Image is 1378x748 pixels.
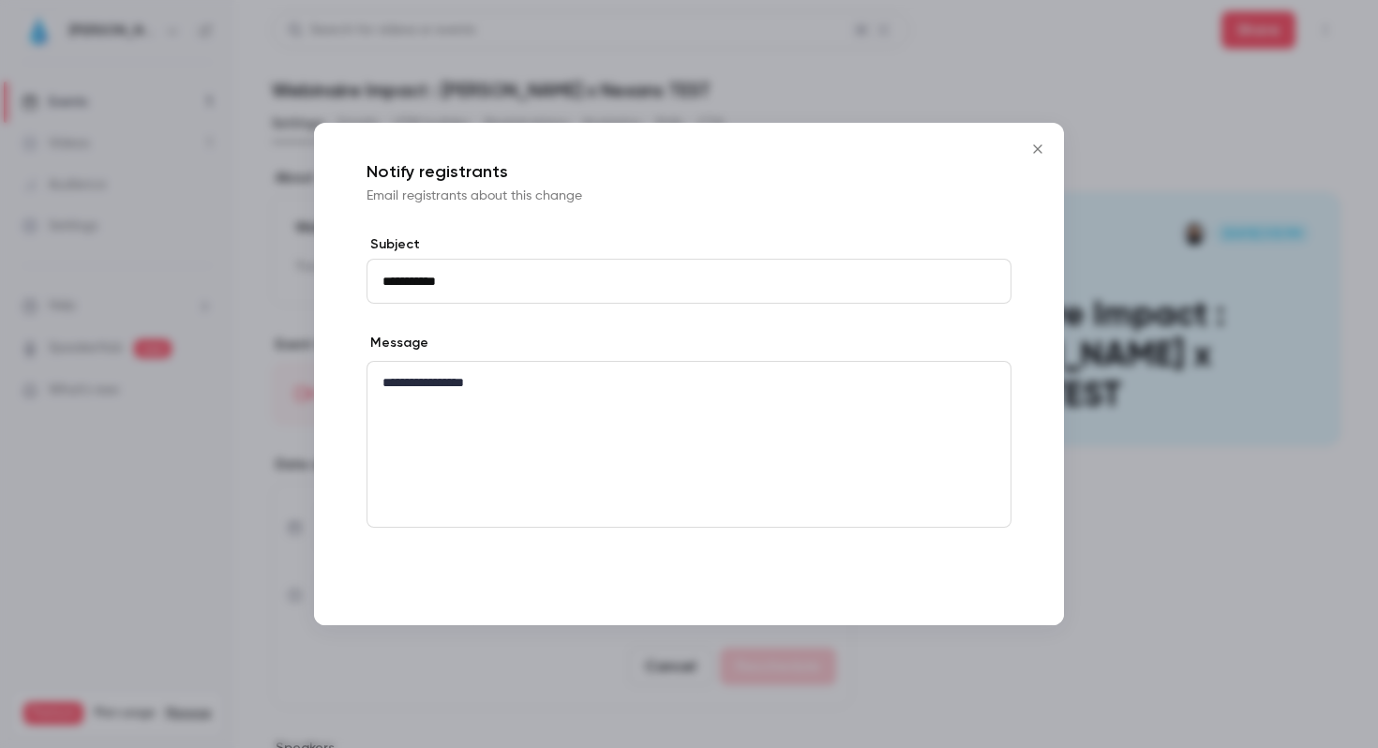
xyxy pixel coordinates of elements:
button: Close [1019,130,1056,168]
label: Subject [367,235,1011,254]
p: Notify registrants [367,160,1011,183]
p: Email registrants about this change [367,187,1011,205]
label: Message [367,334,428,352]
div: editor [367,362,1011,527]
button: Send email [861,573,1011,610]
